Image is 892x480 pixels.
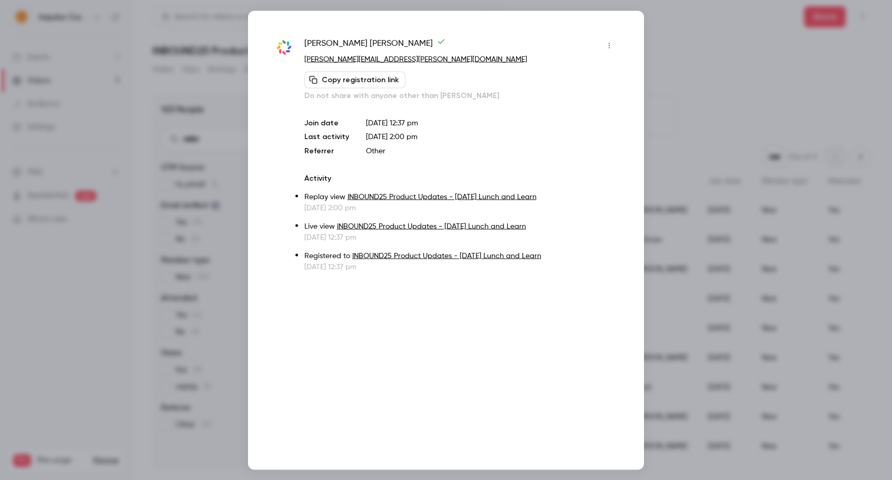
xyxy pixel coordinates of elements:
[304,191,618,202] p: Replay view
[304,232,618,242] p: [DATE] 12:37 pm
[304,71,405,88] button: Copy registration link
[304,145,349,156] p: Referrer
[304,202,618,213] p: [DATE] 2:00 pm
[348,193,537,200] a: INBOUND25 Product Updates - [DATE] Lunch and Learn
[352,252,541,259] a: INBOUND25 Product Updates - [DATE] Lunch and Learn
[304,117,349,128] p: Join date
[304,250,618,261] p: Registered to
[304,55,527,63] a: [PERSON_NAME][EMAIL_ADDRESS][PERSON_NAME][DOMAIN_NAME]
[304,90,618,101] p: Do not share with anyone other than [PERSON_NAME]
[304,37,445,54] span: [PERSON_NAME] [PERSON_NAME]
[366,133,418,140] span: [DATE] 2:00 pm
[304,261,618,272] p: [DATE] 12:37 pm
[304,221,618,232] p: Live view
[274,38,294,57] img: mybrightwheel.com
[366,145,618,156] p: Other
[304,131,349,142] p: Last activity
[337,222,526,230] a: INBOUND25 Product Updates - [DATE] Lunch and Learn
[304,173,618,183] p: Activity
[366,117,618,128] p: [DATE] 12:37 pm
